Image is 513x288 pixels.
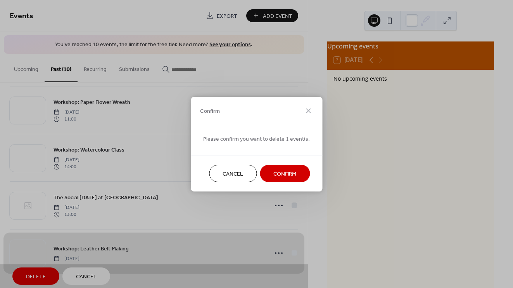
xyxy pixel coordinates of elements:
[260,165,310,182] button: Confirm
[273,170,296,178] span: Confirm
[223,170,243,178] span: Cancel
[203,135,310,143] span: Please confirm you want to delete 1 event(s.
[200,107,220,116] span: Confirm
[209,165,257,182] button: Cancel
